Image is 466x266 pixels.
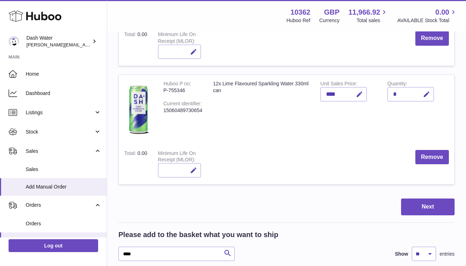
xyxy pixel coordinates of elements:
[290,7,310,17] strong: 10362
[320,81,357,88] label: Unit Sales Price
[118,230,278,240] h2: Please add to the basket what you want to ship
[26,71,101,77] span: Home
[26,184,101,190] span: Add Manual Order
[348,7,380,17] span: 11,966.92
[395,251,408,257] label: Show
[158,150,196,165] label: Minimum Life On Receipt (MLOR)
[440,251,455,257] span: entries
[137,31,147,37] span: 0.00
[26,129,94,135] span: Stock
[137,150,147,156] span: 0.00
[26,202,94,209] span: Orders
[324,7,339,17] strong: GBP
[435,7,449,17] span: 0.00
[26,35,91,48] div: Dash Water
[26,148,94,155] span: Sales
[26,109,94,116] span: Listings
[319,17,340,24] div: Currency
[397,7,457,24] a: 0.00 AVAILABLE Stock Total
[163,81,191,88] div: Huboo P no
[26,42,143,47] span: [PERSON_NAME][EMAIL_ADDRESS][DOMAIN_NAME]
[397,17,457,24] span: AVAILABLE Stock Total
[348,7,388,24] a: 11,966.92 Total sales
[401,199,455,215] button: Next
[163,87,202,94] div: P-755346
[26,166,101,173] span: Sales
[415,150,449,165] button: Remove
[415,31,449,46] button: Remove
[9,36,19,47] img: james@dash-water.com
[26,220,101,227] span: Orders
[9,239,98,252] a: Log out
[163,101,202,108] div: Current identifier
[124,150,137,158] label: Total
[356,17,388,24] span: Total sales
[208,75,315,145] td: 12x Lime Flavoured Sparkling Water 330ml can
[287,17,310,24] div: Huboo Ref
[124,80,153,137] img: 12x Lime Flavoured Sparkling Water 330ml can
[163,107,202,114] div: 15060489730654
[388,81,407,88] label: Quantity
[26,90,101,97] span: Dashboard
[158,31,196,46] label: Minimum Life On Receipt (MLOR)
[124,31,137,39] label: Total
